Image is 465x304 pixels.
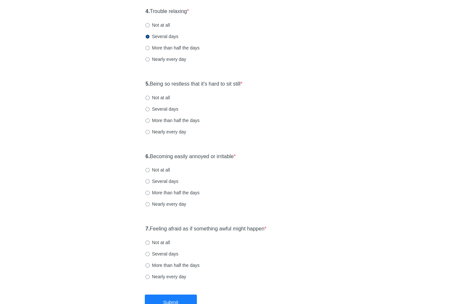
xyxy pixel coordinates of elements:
[145,225,267,233] label: Feeling afraid as if something awful might happen
[145,130,150,134] input: Nearly every day
[145,239,170,246] label: Not at all
[145,94,170,101] label: Not at all
[145,8,150,14] strong: 4.
[145,201,186,207] label: Nearly every day
[145,202,150,206] input: Nearly every day
[145,45,199,51] label: More than half the days
[145,22,170,28] label: Not at all
[145,179,150,184] input: Several days
[145,251,178,257] label: Several days
[145,189,199,196] label: More than half the days
[145,81,150,87] strong: 5.
[145,35,150,39] input: Several days
[145,273,186,280] label: Nearly every day
[145,106,178,112] label: Several days
[145,168,150,172] input: Not at all
[145,129,186,135] label: Nearly every day
[145,96,150,100] input: Not at all
[145,117,199,124] label: More than half the days
[145,241,150,245] input: Not at all
[145,107,150,111] input: Several days
[145,191,150,195] input: More than half the days
[145,118,150,123] input: More than half the days
[145,153,236,160] label: Becoming easily annoyed or irritable
[145,275,150,279] input: Nearly every day
[145,178,178,185] label: Several days
[145,46,150,50] input: More than half the days
[145,80,242,88] label: Being so restless that it's hard to sit still
[145,263,150,268] input: More than half the days
[145,33,178,40] label: Several days
[145,57,150,62] input: Nearly every day
[145,252,150,256] input: Several days
[145,167,170,173] label: Not at all
[145,262,199,269] label: More than half the days
[145,23,150,27] input: Not at all
[145,8,189,15] label: Trouble relaxing
[145,154,150,159] strong: 6.
[145,56,186,62] label: Nearly every day
[145,226,150,231] strong: 7.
